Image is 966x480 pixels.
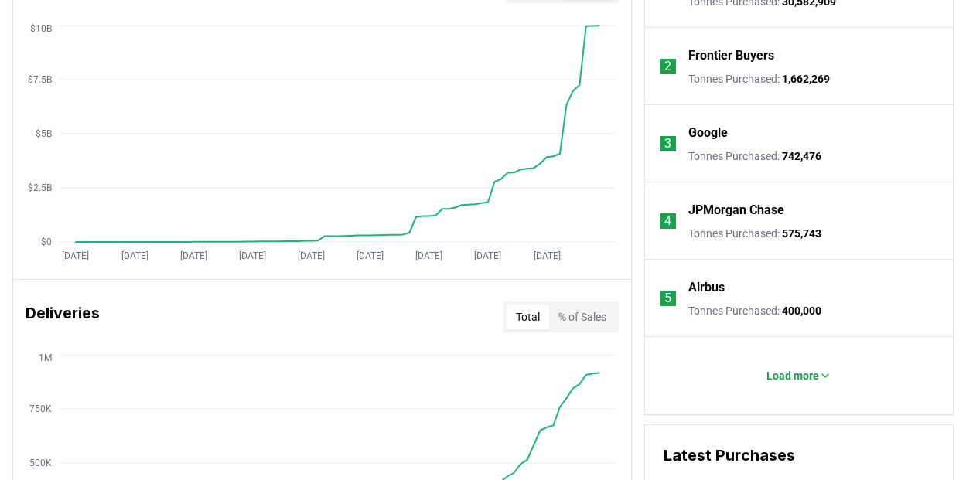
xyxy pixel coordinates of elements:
tspan: $7.5B [28,74,52,85]
p: 5 [664,289,671,308]
p: 2 [664,57,671,76]
h3: Deliveries [26,301,100,332]
p: Tonnes Purchased : [688,303,821,318]
tspan: [DATE] [357,250,384,261]
span: 575,743 [782,227,821,240]
a: JPMorgan Chase [688,201,784,220]
p: Load more [766,368,819,383]
span: 1,662,269 [782,73,830,85]
tspan: [DATE] [121,250,148,261]
p: Tonnes Purchased : [688,226,821,241]
a: Google [688,124,728,142]
button: % of Sales [549,305,616,329]
tspan: 750K [29,403,52,414]
tspan: [DATE] [298,250,325,261]
a: Frontier Buyers [688,46,774,65]
tspan: $2.5B [28,182,52,193]
span: 400,000 [782,305,821,317]
tspan: [DATE] [62,250,89,261]
tspan: $0 [41,237,52,247]
tspan: $5B [36,128,52,139]
tspan: [DATE] [239,250,266,261]
p: 3 [664,134,671,153]
tspan: [DATE] [415,250,442,261]
tspan: [DATE] [474,250,501,261]
p: Tonnes Purchased : [688,148,821,164]
button: Total [507,305,549,329]
button: Load more [754,360,844,391]
span: 742,476 [782,150,821,162]
tspan: [DATE] [180,250,207,261]
p: 4 [664,212,671,230]
tspan: [DATE] [534,250,561,261]
p: Tonnes Purchased : [688,71,830,87]
tspan: $10B [30,23,52,34]
tspan: 500K [29,458,52,468]
a: Airbus [688,278,725,297]
tspan: 1M [39,352,52,363]
h3: Latest Purchases [664,444,934,467]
